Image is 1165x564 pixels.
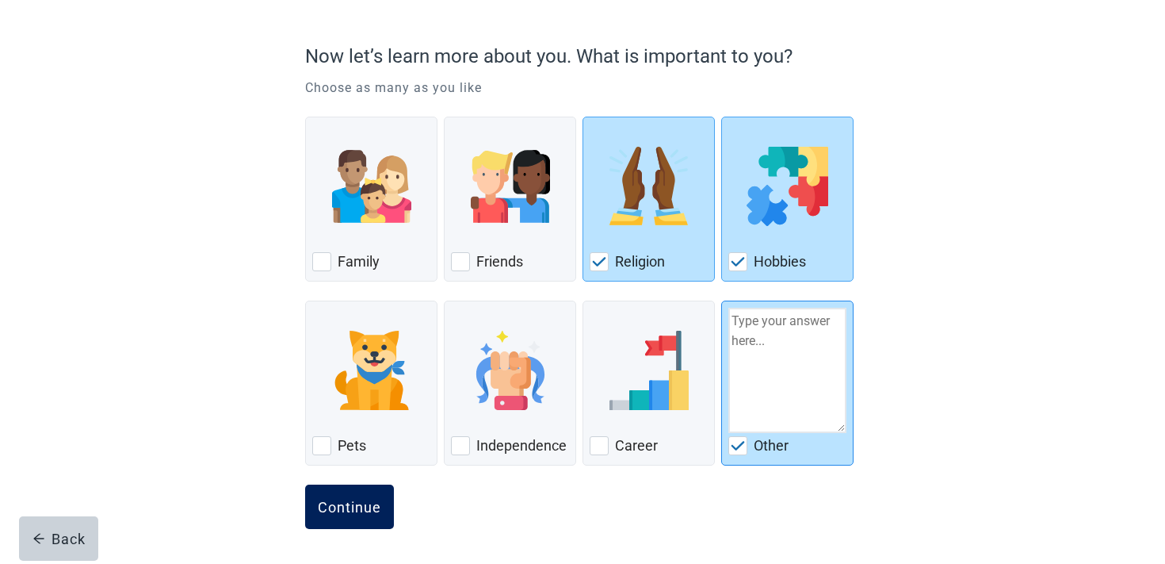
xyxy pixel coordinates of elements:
[476,436,567,455] label: Independence
[721,117,854,282] div: Hobbies, checkbox, checked
[32,531,86,547] div: Back
[728,308,846,433] textarea: Specify your other option
[305,79,860,98] p: Choose as many as you like
[476,252,523,271] label: Friends
[444,117,576,282] div: Friends, checkbox, not checked
[32,532,45,545] span: arrow-left
[444,301,576,466] div: Independence, checkbox, not checked
[305,485,394,529] button: Continue
[338,252,380,271] label: Family
[305,301,437,466] div: Pets, checkbox, not checked
[305,42,852,71] p: Now let’s learn more about you. What is important to you?
[615,436,658,455] label: Career
[318,499,381,515] div: Continue
[19,516,98,561] button: arrow-leftBack
[582,301,715,466] div: Career, checkbox, not checked
[305,117,437,282] div: Family, checkbox, not checked
[754,436,789,455] label: Other
[582,117,715,282] div: Religion, checkbox, checked
[754,252,806,271] label: Hobbies
[615,252,665,271] label: Religion
[721,301,854,466] div: Other, checkbox, checked
[338,436,366,455] label: Pets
